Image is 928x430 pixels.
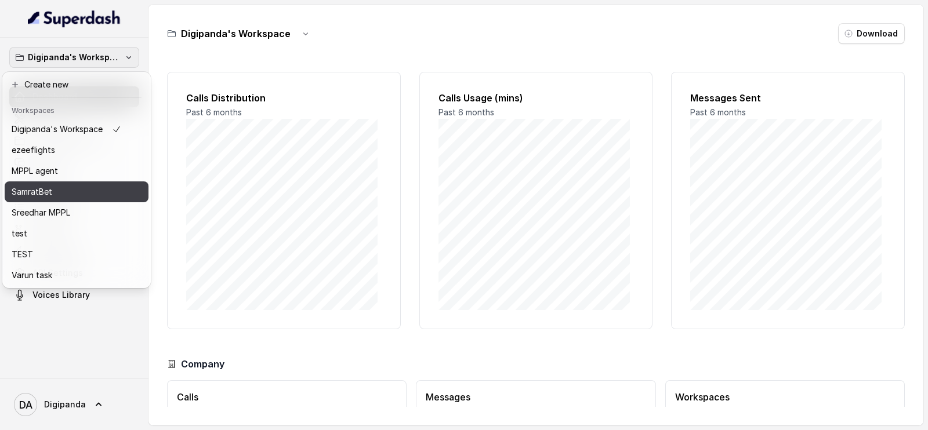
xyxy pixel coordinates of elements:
p: SamratBet [12,185,52,199]
p: ezeeflights [12,143,55,157]
p: Digipanda's Workspace [12,122,103,136]
p: Digipanda's Workspace [28,50,121,64]
p: MPPL agent [12,164,58,178]
header: Workspaces [5,100,148,119]
p: Varun task [12,268,52,282]
p: TEST [12,247,33,261]
button: Digipanda's Workspace [9,47,139,68]
button: Create new [5,74,148,95]
div: Digipanda's Workspace [2,72,151,288]
p: Sreedhar MPPL [12,206,70,220]
p: test [12,227,27,240]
